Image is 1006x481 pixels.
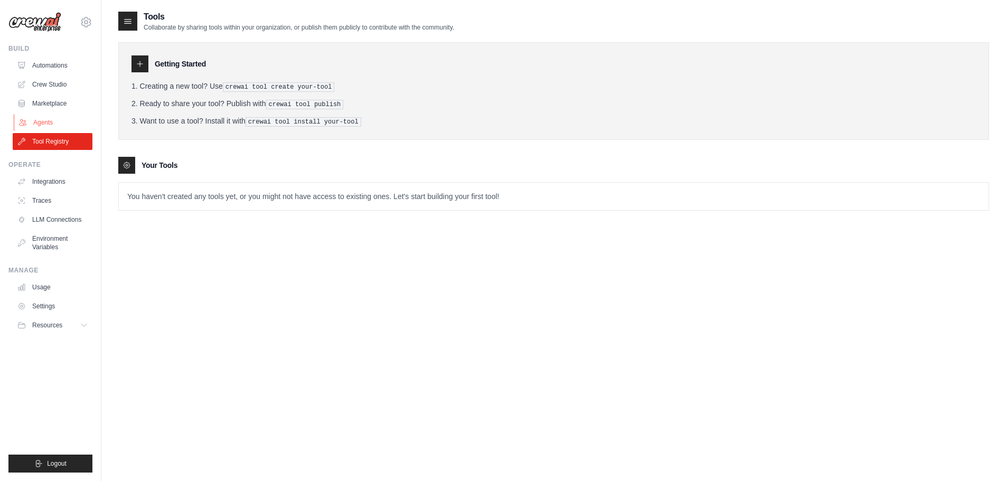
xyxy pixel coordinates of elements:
[223,82,335,92] pre: crewai tool create your-tool
[13,317,92,334] button: Resources
[266,100,344,109] pre: crewai tool publish
[131,98,976,109] li: Ready to share your tool? Publish with
[47,459,67,468] span: Logout
[144,11,454,23] h2: Tools
[13,279,92,296] a: Usage
[14,114,93,131] a: Agents
[246,117,361,127] pre: crewai tool install your-tool
[13,211,92,228] a: LLM Connections
[8,266,92,275] div: Manage
[13,57,92,74] a: Automations
[142,160,177,171] h3: Your Tools
[144,23,454,32] p: Collaborate by sharing tools within your organization, or publish them publicly to contribute wit...
[13,95,92,112] a: Marketplace
[8,161,92,169] div: Operate
[32,321,62,329] span: Resources
[8,12,61,32] img: Logo
[8,455,92,473] button: Logout
[155,59,206,69] h3: Getting Started
[13,230,92,256] a: Environment Variables
[131,116,976,127] li: Want to use a tool? Install it with
[13,76,92,93] a: Crew Studio
[13,173,92,190] a: Integrations
[13,192,92,209] a: Traces
[131,81,976,92] li: Creating a new tool? Use
[13,133,92,150] a: Tool Registry
[13,298,92,315] a: Settings
[8,44,92,53] div: Build
[119,183,989,210] p: You haven't created any tools yet, or you might not have access to existing ones. Let's start bui...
